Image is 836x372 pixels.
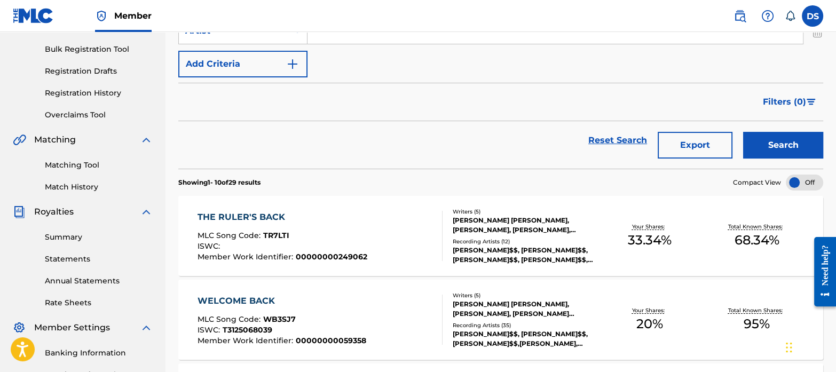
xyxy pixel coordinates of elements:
button: Export [658,132,732,159]
img: Member Settings [13,321,26,334]
a: Reset Search [583,129,652,152]
span: 00000000059358 [296,336,366,345]
div: Recording Artists ( 12 ) [453,238,596,246]
span: 68.34 % [734,231,779,250]
a: Banking Information [45,347,153,359]
img: Royalties [13,205,26,218]
a: Rate Sheets [45,297,153,308]
img: filter [807,99,816,105]
div: Help [757,5,778,27]
a: Registration History [45,88,153,99]
a: Registration Drafts [45,66,153,77]
p: Total Known Shares: [728,306,785,314]
div: [PERSON_NAME] [PERSON_NAME], [PERSON_NAME], [PERSON_NAME], [PERSON_NAME], [PERSON_NAME] [PERSON_N... [453,216,596,235]
a: Bulk Registration Tool [45,44,153,55]
span: Member [114,10,152,22]
button: Add Criteria [178,51,307,77]
img: MLC Logo [13,8,54,23]
div: Notifications [785,11,795,21]
span: Filters ( 0 ) [763,96,806,108]
span: ISWC : [198,325,223,335]
span: Royalties [34,205,74,218]
span: Member Work Identifier : [198,252,296,262]
img: Matching [13,133,26,146]
a: Public Search [729,5,751,27]
span: MLC Song Code : [198,231,263,240]
div: WELCOME BACK [198,295,366,307]
iframe: Resource Center [806,228,836,314]
button: Filters (0) [756,89,823,115]
img: expand [140,133,153,146]
img: 9d2ae6d4665cec9f34b9.svg [286,58,299,70]
img: help [761,10,774,22]
p: Showing 1 - 10 of 29 results [178,178,261,187]
div: Writers ( 5 ) [453,208,596,216]
div: [PERSON_NAME]$$, [PERSON_NAME]$$, [PERSON_NAME]$$,[PERSON_NAME],[PERSON_NAME]$$,[PERSON_NAME],[PE... [453,329,596,349]
a: Overclaims Tool [45,109,153,121]
span: ISWC : [198,241,223,251]
img: search [734,10,746,22]
div: User Menu [802,5,823,27]
p: Your Shares: [632,223,667,231]
span: Compact View [733,178,781,187]
img: Top Rightsholder [95,10,108,22]
a: Matching Tool [45,160,153,171]
div: [PERSON_NAME] [PERSON_NAME], [PERSON_NAME], [PERSON_NAME] [PERSON_NAME] [PERSON_NAME] [453,299,596,319]
div: Recording Artists ( 35 ) [453,321,596,329]
span: 20 % [636,314,663,334]
p: Your Shares: [632,306,667,314]
span: TR7LTI [263,231,289,240]
a: Statements [45,254,153,265]
iframe: Chat Widget [783,321,836,372]
span: T3125068039 [223,325,272,335]
span: Member Work Identifier : [198,336,296,345]
a: Annual Statements [45,275,153,287]
div: Writers ( 5 ) [453,291,596,299]
span: Member Settings [34,321,110,334]
a: WELCOME BACKMLC Song Code:WB3SJ7ISWC:T3125068039Member Work Identifier:00000000059358Writers (5)[... [178,280,823,360]
span: Matching [34,133,76,146]
span: 33.34 % [628,231,672,250]
a: Summary [45,232,153,243]
div: Drag [786,331,792,363]
p: Total Known Shares: [728,223,785,231]
img: expand [140,205,153,218]
div: THE RULER'S BACK [198,211,367,224]
span: 00000000249062 [296,252,367,262]
span: 95 % [744,314,770,334]
button: Search [743,132,823,159]
img: expand [140,321,153,334]
a: Match History [45,181,153,193]
div: [PERSON_NAME]$$, [PERSON_NAME]$$, [PERSON_NAME]$$, [PERSON_NAME]$$, [PERSON_NAME]$$ [453,246,596,265]
span: MLC Song Code : [198,314,263,324]
a: THE RULER'S BACKMLC Song Code:TR7LTIISWC:Member Work Identifier:00000000249062Writers (5)[PERSON_... [178,196,823,276]
span: WB3SJ7 [263,314,296,324]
